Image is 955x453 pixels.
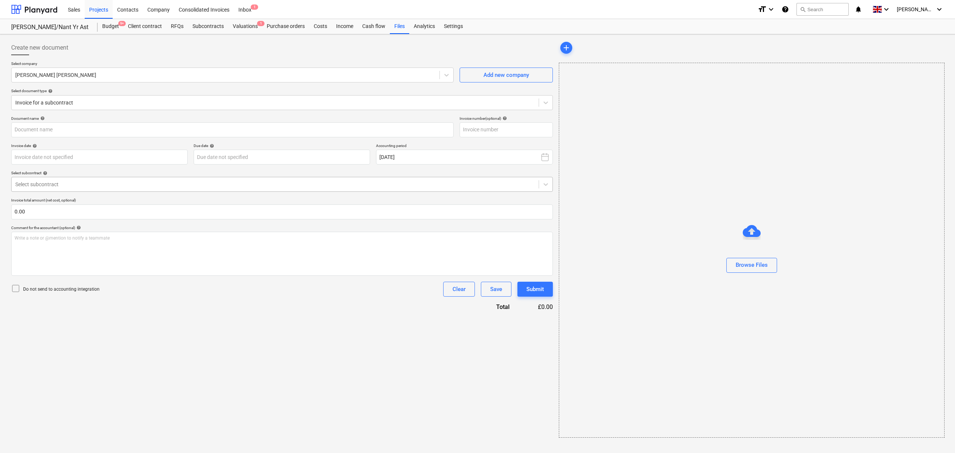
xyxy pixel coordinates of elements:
input: Invoice total amount (net cost, optional) [11,204,553,219]
i: Knowledge base [782,5,789,14]
div: Budget [98,19,123,34]
div: [PERSON_NAME]/Nant Yr Ast [11,24,89,31]
div: Invoice date [11,143,188,148]
input: Due date not specified [194,150,370,165]
span: search [800,6,806,12]
a: Subcontracts [188,19,228,34]
span: help [501,116,507,121]
button: Add new company [460,68,553,82]
input: Invoice date not specified [11,150,188,165]
i: keyboard_arrow_down [935,5,944,14]
i: notifications [855,5,862,14]
div: Browse Files [736,260,768,270]
a: Budget9+ [98,19,123,34]
button: Browse Files [726,258,777,273]
span: 1 [257,21,264,26]
div: Document name [11,116,454,121]
div: Comment for the accountant (optional) [11,225,553,230]
a: Settings [439,19,467,34]
button: Submit [517,282,553,297]
div: Total [456,303,522,311]
p: Select company [11,61,454,68]
a: Income [332,19,358,34]
a: RFQs [166,19,188,34]
a: Costs [309,19,332,34]
div: Add new company [483,70,529,80]
i: format_size [758,5,767,14]
a: Valuations1 [228,19,262,34]
a: Files [390,19,409,34]
span: [PERSON_NAME] [897,6,934,12]
button: Search [796,3,849,16]
iframe: Chat Widget [918,417,955,453]
span: help [31,144,37,148]
div: Clear [453,284,466,294]
i: keyboard_arrow_down [767,5,776,14]
span: 1 [251,4,258,10]
a: Analytics [409,19,439,34]
span: help [47,89,53,93]
p: Do not send to accounting integration [23,286,100,293]
button: Clear [443,282,475,297]
span: help [39,116,45,121]
p: Invoice total amount (net cost, optional) [11,198,553,204]
span: help [208,144,214,148]
a: Purchase orders [262,19,309,34]
button: Save [481,282,511,297]
p: Accounting period [376,143,552,150]
i: keyboard_arrow_down [882,5,891,14]
span: help [75,225,81,230]
div: £0.00 [522,303,553,311]
div: Valuations [228,19,262,34]
a: Client contract [123,19,166,34]
div: Invoice number (optional) [460,116,553,121]
span: Create new document [11,43,68,52]
span: help [41,171,47,175]
div: Submit [526,284,544,294]
div: Due date [194,143,370,148]
div: Browse Files [559,63,945,438]
div: Select subcontract [11,171,553,175]
div: Select document type [11,88,553,93]
span: 9+ [118,21,126,26]
a: Cash flow [358,19,390,34]
input: Document name [11,122,454,137]
span: add [562,43,571,52]
input: Invoice number [460,122,553,137]
button: [DATE] [376,150,552,165]
div: Save [490,284,502,294]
